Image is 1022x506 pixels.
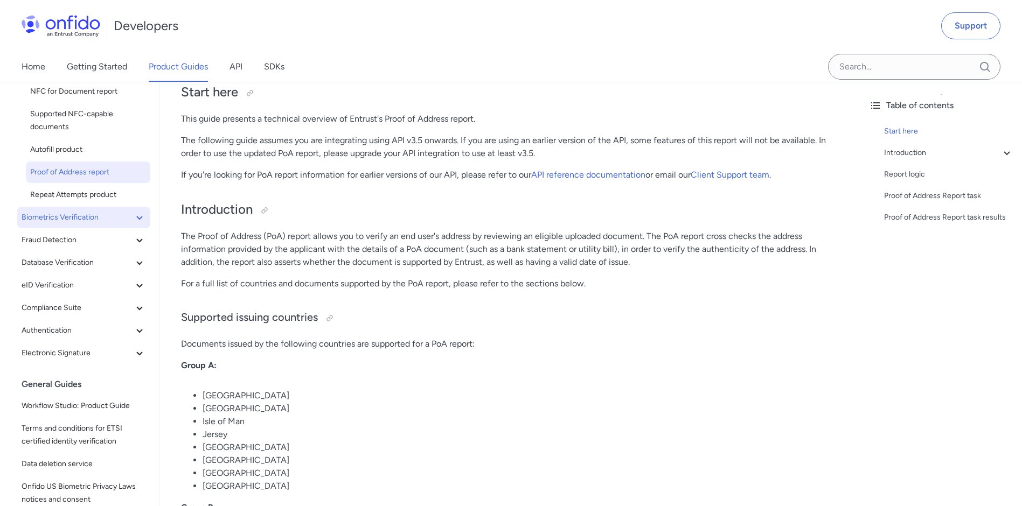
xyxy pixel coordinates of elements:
[17,297,150,319] button: Compliance Suite
[181,113,839,125] p: This guide presents a technical overview of Entrust's Proof of Address report.
[26,139,150,160] a: Autofill product
[181,168,839,181] p: If you're looking for PoA report information for earlier versions of our API, please refer to our...
[22,279,133,292] span: eID Verification
[203,467,839,480] li: [GEOGRAPHIC_DATA]
[691,170,769,180] a: Client Support team
[203,480,839,493] li: [GEOGRAPHIC_DATA]
[22,458,146,470] span: Data deletion service
[22,234,133,247] span: Fraud Detection
[230,52,242,82] a: API
[17,275,150,296] button: eID Verification
[26,81,150,102] a: NFC for Document report
[181,310,839,327] h3: Supported issuing countries
[181,338,839,350] p: Documents issued by the following countries are supported for a PoA report:
[203,415,839,428] li: Isle of Man
[264,52,284,82] a: SDKs
[17,418,150,452] a: Terms and conditions for ETSI certified identity verification
[203,402,839,415] li: [GEOGRAPHIC_DATA]
[30,166,146,179] span: Proof of Address report
[114,17,178,34] h1: Developers
[149,52,208,82] a: Product Guides
[17,229,150,251] button: Fraud Detection
[181,230,839,269] p: The Proof of Address (PoA) report allows you to verify an end user's address by reviewing an elig...
[22,15,100,37] img: Onfido Logo
[30,188,146,201] span: Repeat Attempts product
[941,12,1000,39] a: Support
[22,301,133,314] span: Compliance Suite
[22,399,146,412] span: Workflow Studio: Product Guide
[203,428,839,441] li: Jersey
[17,342,150,364] button: Electronic Signature
[30,108,146,133] span: Supported NFC-capable documents
[17,320,150,341] button: Authentication
[181,360,217,370] strong: Group A:
[203,389,839,402] li: [GEOGRAPHIC_DATA]
[828,54,1000,80] input: Onfido search input field
[17,453,150,475] a: Data deletion service
[30,143,146,156] span: Autofill product
[26,184,150,206] a: Repeat Attempts product
[884,211,1013,224] a: Proof of Address Report task results
[531,170,645,180] a: API reference documentation
[181,134,839,160] p: The following guide assumes you are integrating using API v3.5 onwards. If you are using an earli...
[22,211,133,224] span: Biometrics Verification
[869,99,1013,112] div: Table of contents
[203,441,839,454] li: [GEOGRAPHIC_DATA]
[22,347,133,360] span: Electronic Signature
[17,252,150,273] button: Database Verification
[181,201,839,219] h2: Introduction
[884,189,1013,202] a: Proof of Address Report task
[884,125,1013,138] a: Start here
[22,324,133,337] span: Authentication
[22,52,45,82] a: Home
[67,52,127,82] a: Getting Started
[181,277,839,290] p: For a full list of countries and documents supported by the PoA report, please refer to the secti...
[30,85,146,98] span: NFC for Document report
[26,161,150,183] a: Proof of Address report
[884,168,1013,181] a: Report logic
[22,422,146,448] span: Terms and conditions for ETSI certified identity verification
[181,83,839,102] h2: Start here
[17,207,150,228] button: Biometrics Verification
[22,374,155,395] div: General Guides
[22,480,146,506] span: Onfido US Biometric Privacy Laws notices and consent
[26,103,150,138] a: Supported NFC-capable documents
[22,256,133,269] span: Database Verification
[203,454,839,467] li: [GEOGRAPHIC_DATA]
[17,395,150,417] a: Workflow Studio: Product Guide
[884,146,1013,159] a: Introduction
